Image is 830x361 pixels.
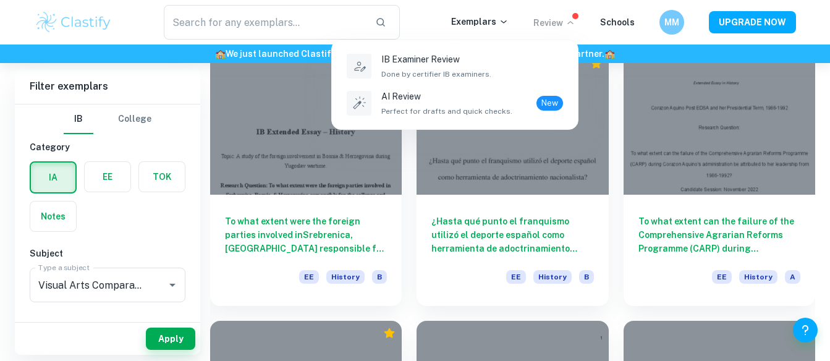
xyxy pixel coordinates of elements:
[381,106,512,117] span: Perfect for drafts and quick checks.
[381,69,491,80] span: Done by certifier IB examiners.
[344,50,565,82] a: IB Examiner ReviewDone by certifier IB examiners.
[381,90,512,103] p: AI Review
[536,97,563,109] span: New
[344,87,565,119] a: AI ReviewPerfect for drafts and quick checks.New
[381,53,491,66] p: IB Examiner Review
